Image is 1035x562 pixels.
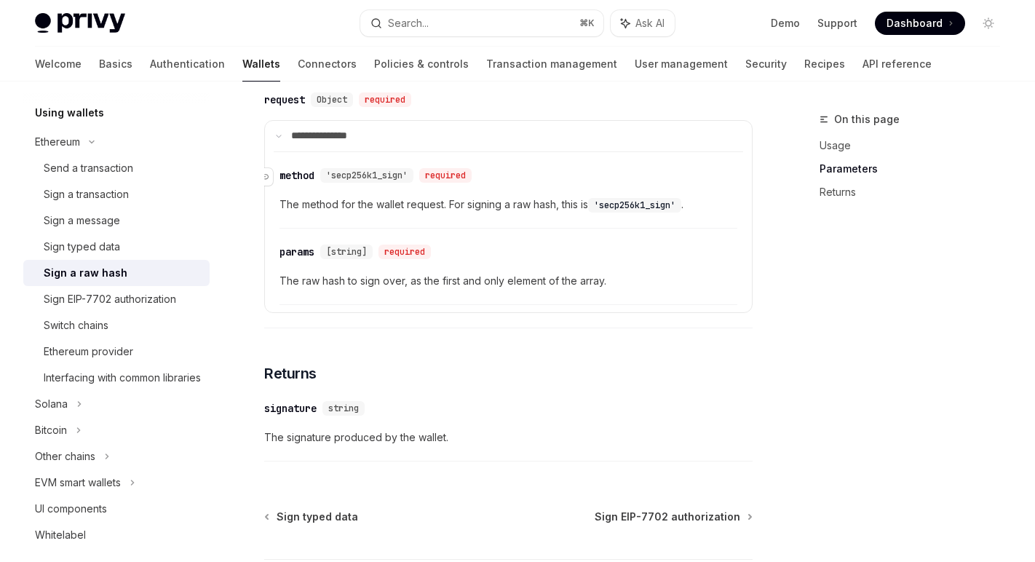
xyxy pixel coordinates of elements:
[820,181,1012,204] a: Returns
[279,245,314,259] div: params
[279,168,314,183] div: method
[44,159,133,177] div: Send a transaction
[264,401,317,416] div: signature
[23,181,210,207] a: Sign a transaction
[378,245,431,259] div: required
[255,162,280,191] a: Navigate to header
[579,17,595,29] span: ⌘ K
[264,363,317,384] span: Returns
[44,264,127,282] div: Sign a raw hash
[44,238,120,256] div: Sign typed data
[35,47,82,82] a: Welcome
[35,13,125,33] img: light logo
[360,10,603,36] button: Search...⌘K
[44,369,201,387] div: Interfacing with common libraries
[35,474,121,491] div: EVM smart wallets
[35,500,107,518] div: UI components
[635,16,665,31] span: Ask AI
[486,47,617,82] a: Transaction management
[875,12,965,35] a: Dashboard
[419,168,472,183] div: required
[99,47,132,82] a: Basics
[374,47,469,82] a: Policies & controls
[44,290,176,308] div: Sign EIP-7702 authorization
[611,10,675,36] button: Ask AI
[44,317,108,334] div: Switch chains
[595,510,751,524] a: Sign EIP-7702 authorization
[23,260,210,286] a: Sign a raw hash
[23,155,210,181] a: Send a transaction
[23,286,210,312] a: Sign EIP-7702 authorization
[35,104,104,122] h5: Using wallets
[388,15,429,32] div: Search...
[35,448,95,465] div: Other chains
[326,170,408,181] span: 'secp256k1_sign'
[820,157,1012,181] a: Parameters
[44,186,129,203] div: Sign a transaction
[635,47,728,82] a: User management
[277,510,358,524] span: Sign typed data
[595,510,740,524] span: Sign EIP-7702 authorization
[35,133,80,151] div: Ethereum
[35,526,86,544] div: Whitelabel
[44,212,120,229] div: Sign a message
[150,47,225,82] a: Authentication
[264,429,753,446] span: The signature produced by the wallet.
[264,92,305,107] div: request
[35,395,68,413] div: Solana
[771,16,800,31] a: Demo
[23,207,210,234] a: Sign a message
[862,47,932,82] a: API reference
[326,246,367,258] span: [string]
[328,403,359,414] span: string
[35,421,67,439] div: Bitcoin
[588,198,681,213] code: 'secp256k1_sign'
[820,134,1012,157] a: Usage
[804,47,845,82] a: Recipes
[23,312,210,339] a: Switch chains
[44,343,133,360] div: Ethereum provider
[279,272,737,290] span: The raw hash to sign over, as the first and only element of the array.
[745,47,787,82] a: Security
[817,16,857,31] a: Support
[23,365,210,391] a: Interfacing with common libraries
[23,234,210,260] a: Sign typed data
[23,339,210,365] a: Ethereum provider
[298,47,357,82] a: Connectors
[266,510,358,524] a: Sign typed data
[23,496,210,522] a: UI components
[242,47,280,82] a: Wallets
[834,111,900,128] span: On this page
[317,94,347,106] span: Object
[23,522,210,548] a: Whitelabel
[279,196,737,213] span: The method for the wallet request. For signing a raw hash, this is .
[359,92,411,107] div: required
[977,12,1000,35] button: Toggle dark mode
[887,16,943,31] span: Dashboard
